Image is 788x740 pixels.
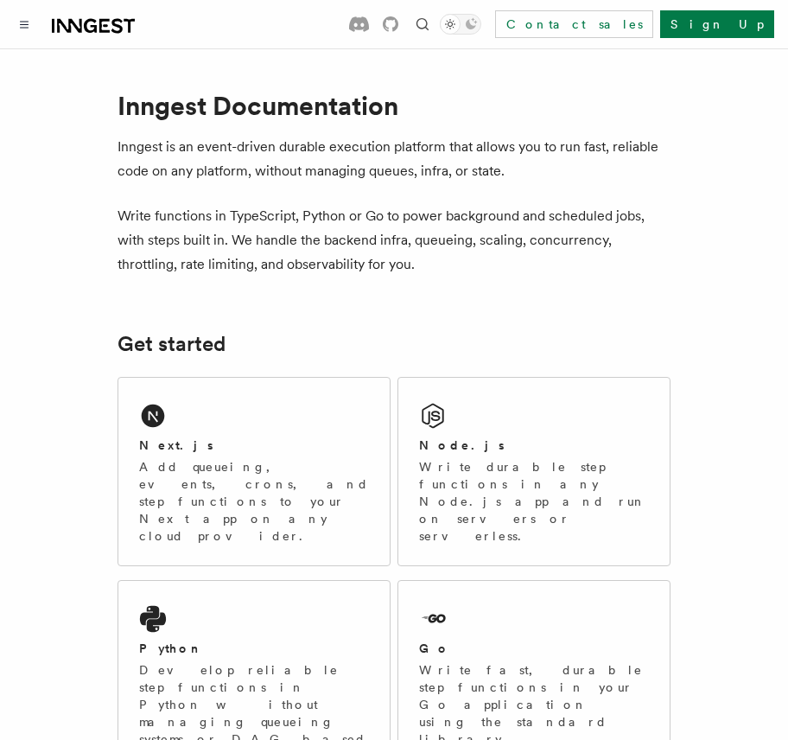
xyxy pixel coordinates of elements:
button: Toggle navigation [14,14,35,35]
a: Node.jsWrite durable step functions in any Node.js app and run on servers or serverless. [397,377,670,566]
button: Toggle dark mode [440,14,481,35]
h2: Python [139,640,203,657]
h2: Next.js [139,437,213,454]
a: Sign Up [660,10,774,38]
p: Inngest is an event-driven durable execution platform that allows you to run fast, reliable code ... [118,135,670,183]
a: Next.jsAdd queueing, events, crons, and step functions to your Next app on any cloud provider. [118,377,391,566]
p: Write durable step functions in any Node.js app and run on servers or serverless. [419,458,649,545]
button: Find something... [412,14,433,35]
a: Contact sales [495,10,653,38]
p: Write functions in TypeScript, Python or Go to power background and scheduled jobs, with steps bu... [118,204,670,277]
p: Add queueing, events, crons, and step functions to your Next app on any cloud provider. [139,458,369,545]
h2: Node.js [419,437,505,454]
h1: Inngest Documentation [118,90,670,121]
a: Get started [118,332,226,356]
h2: Go [419,640,450,657]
